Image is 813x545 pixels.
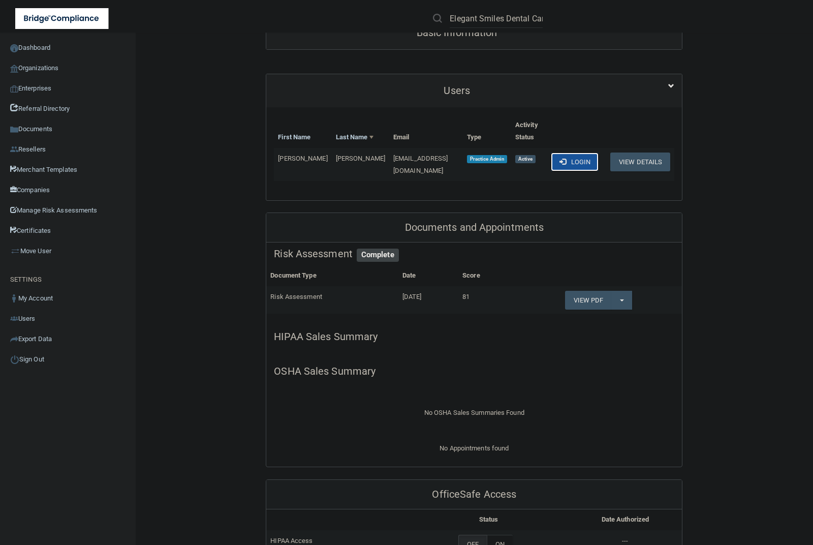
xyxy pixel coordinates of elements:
a: Last Name [336,131,373,143]
img: ic_reseller.de258add.png [10,145,18,154]
th: Type [463,115,511,148]
span: Complete [357,249,399,262]
div: OfficeSafe Access [266,480,682,509]
img: organization-icon.f8decf85.png [10,65,18,73]
img: ic_dashboard_dark.d01f4a41.png [10,44,18,52]
th: Status [409,509,568,530]
span: [EMAIL_ADDRESS][DOMAIN_NAME] [393,155,448,174]
button: View Details [610,153,670,171]
input: Search [450,9,543,28]
button: Login [551,153,599,171]
img: icon-export.b9366987.png [10,335,18,343]
span: Active [515,155,536,163]
a: Users [274,79,674,102]
th: Email [389,115,463,148]
img: ic-search.3b580494.png [433,14,442,23]
h5: HIPAA Sales Summary [274,331,674,342]
h5: Users [274,85,640,96]
th: Date [398,265,458,286]
h5: OSHA Sales Summary [274,366,674,377]
th: Document Type [266,265,398,286]
span: Practice Admin [467,155,507,163]
img: briefcase.64adab9b.png [10,246,20,256]
div: No Appointments found [266,442,682,467]
div: Documents and Appointments [266,213,682,243]
th: Date Authorized [568,509,682,530]
a: View PDF [565,291,612,310]
img: icon-documents.8dae5593.png [10,126,18,134]
span: [PERSON_NAME] [278,155,327,162]
th: Score [458,265,515,286]
span: [PERSON_NAME] [336,155,385,162]
a: First Name [278,131,310,143]
label: SETTINGS [10,274,42,286]
img: icon-users.e205127d.png [10,315,18,323]
h5: Basic Information [274,27,640,38]
img: enterprise.0d942306.png [10,85,18,93]
td: 81 [458,286,515,314]
th: Activity Status [511,115,547,148]
img: bridge_compliance_login_screen.278c3ca4.svg [15,8,109,29]
h5: Risk Assessment [274,248,674,259]
td: [DATE] [398,286,458,314]
div: No OSHA Sales Summaries Found [266,395,682,431]
img: ic_power_dark.7ecde6b1.png [10,355,19,364]
td: Risk Assessment [266,286,398,314]
img: ic_user_dark.df1a06c3.png [10,294,18,302]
